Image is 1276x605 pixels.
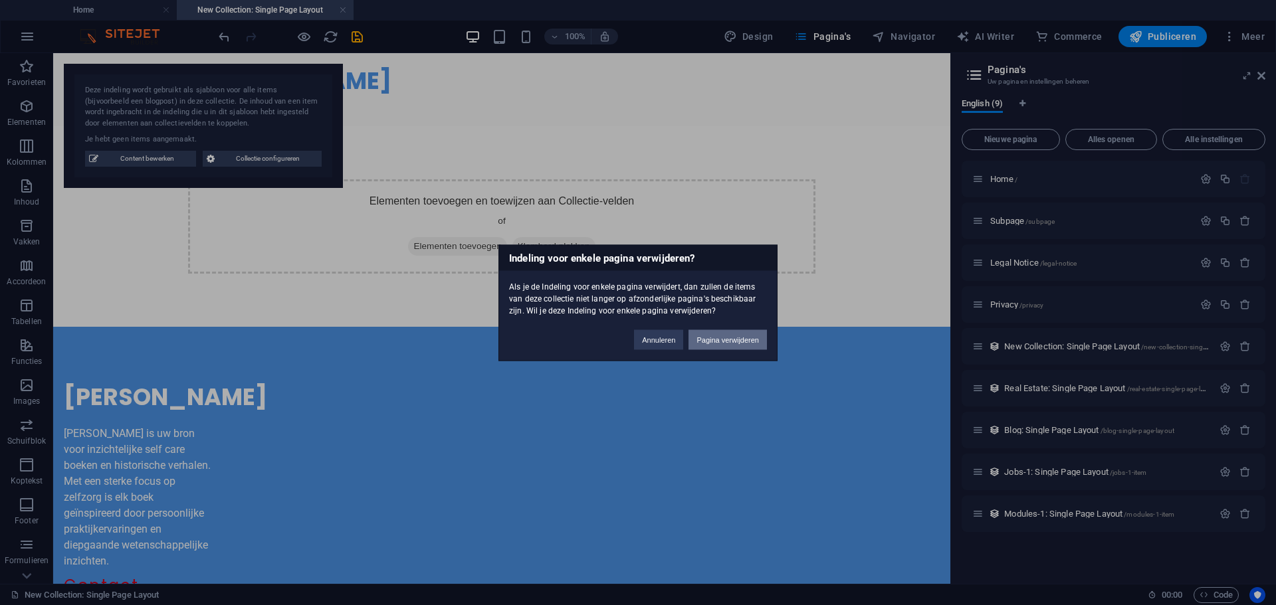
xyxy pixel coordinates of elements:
button: Pagina verwijderen [689,329,767,349]
div: Als je de Indeling voor enkele pagina verwijdert, dan zullen de items van deze collectie niet lan... [499,270,777,316]
span: Klembord plakken [459,184,542,203]
h3: Indeling voor enkele pagina verwijderen? [499,245,777,270]
button: Annuleren [634,329,683,349]
div: Elementen toevoegen en toewijzen aan Collectie-velden [135,126,762,220]
span: Elementen toevoegen [355,184,453,203]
